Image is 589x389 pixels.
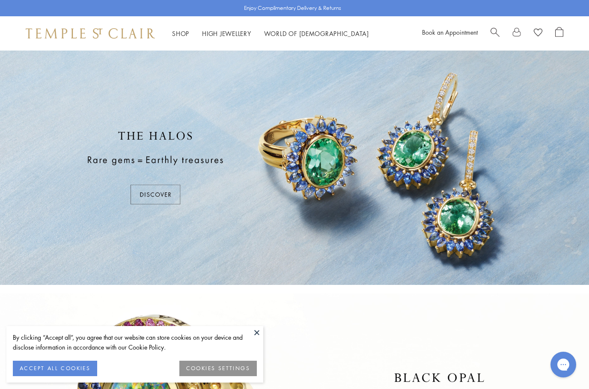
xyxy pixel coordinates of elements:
[172,29,189,38] a: ShopShop
[13,332,257,352] div: By clicking “Accept all”, you agree that our website can store cookies on your device and disclos...
[179,361,257,376] button: COOKIES SETTINGS
[546,349,580,380] iframe: Gorgias live chat messenger
[264,29,369,38] a: World of [DEMOGRAPHIC_DATA]World of [DEMOGRAPHIC_DATA]
[491,27,500,40] a: Search
[202,29,251,38] a: High JewelleryHigh Jewellery
[13,361,97,376] button: ACCEPT ALL COOKIES
[26,28,155,39] img: Temple St. Clair
[555,27,563,40] a: Open Shopping Bag
[534,27,542,40] a: View Wishlist
[422,28,478,36] a: Book an Appointment
[244,4,341,12] p: Enjoy Complimentary Delivery & Returns
[172,28,369,39] nav: Main navigation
